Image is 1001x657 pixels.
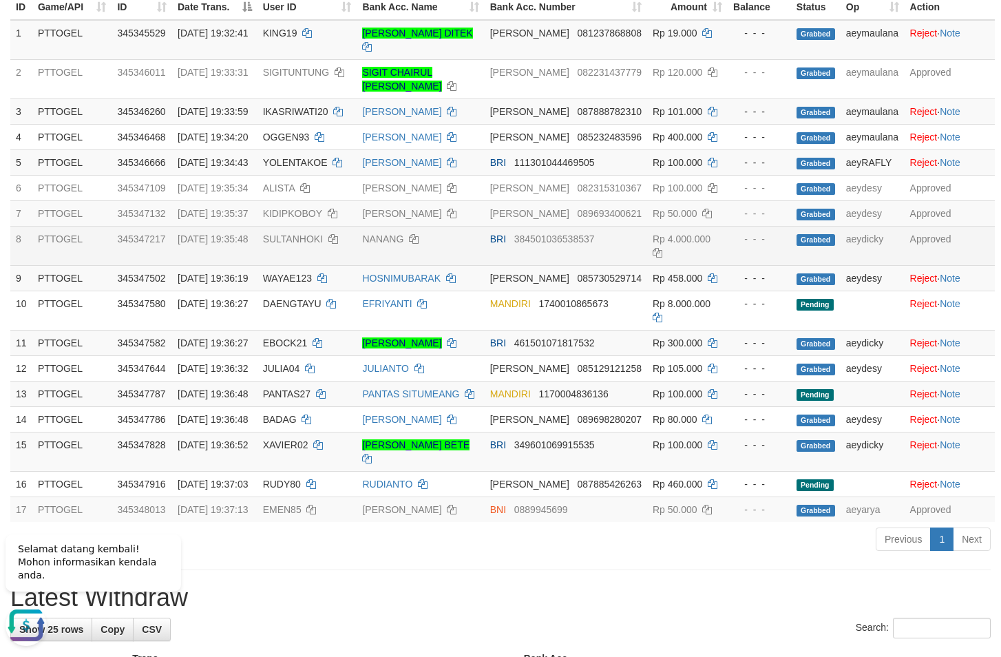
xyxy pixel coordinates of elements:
[578,363,642,374] span: Copy 085129121258 to clipboard
[578,67,642,78] span: Copy 082231437779 to clipboard
[733,65,786,79] div: - - -
[841,149,905,175] td: aeyRAFLY
[32,200,112,226] td: PTTOGEL
[841,226,905,265] td: aeydicky
[178,233,248,244] span: [DATE] 19:35:48
[263,479,301,490] span: RUDY80
[841,497,905,522] td: aeyarya
[490,388,531,399] span: MANDIRI
[10,497,32,522] td: 17
[10,124,32,149] td: 4
[653,439,702,450] span: Rp 100.000
[797,28,835,40] span: Grabbed
[490,106,569,117] span: [PERSON_NAME]
[653,182,702,194] span: Rp 100.000
[653,479,702,490] span: Rp 460.000
[653,414,697,425] span: Rp 80.000
[841,432,905,471] td: aeydicky
[539,298,609,309] span: Copy 1740010865673 to clipboard
[940,363,960,374] a: Note
[32,471,112,497] td: PTTOGEL
[10,355,32,381] td: 12
[362,208,441,219] a: [PERSON_NAME]
[841,20,905,60] td: aeymaulana
[263,233,323,244] span: SULTANHOKI
[32,406,112,432] td: PTTOGEL
[10,98,32,124] td: 3
[32,355,112,381] td: PTTOGEL
[362,182,441,194] a: [PERSON_NAME]
[32,226,112,265] td: PTTOGEL
[514,157,595,168] span: Copy 111301044469505 to clipboard
[263,439,308,450] span: XAVIER02
[797,338,835,350] span: Grabbed
[362,132,441,143] a: [PERSON_NAME]
[797,364,835,375] span: Grabbed
[490,208,569,219] span: [PERSON_NAME]
[263,182,295,194] span: ALISTA
[910,273,938,284] a: Reject
[733,105,786,118] div: - - -
[653,388,702,399] span: Rp 100.000
[940,132,960,143] a: Note
[841,406,905,432] td: aeydesy
[490,157,506,168] span: BRI
[797,389,834,401] span: Pending
[178,337,248,348] span: [DATE] 19:36:27
[490,439,506,450] span: BRI
[263,132,310,143] span: OGGEN93
[263,208,322,219] span: KIDIPKOBOY
[10,20,32,60] td: 1
[733,297,786,311] div: - - -
[953,528,991,551] a: Next
[10,432,32,471] td: 15
[32,330,112,355] td: PTTOGEL
[10,226,32,265] td: 8
[514,439,595,450] span: Copy 349601069915535 to clipboard
[940,479,960,490] a: Note
[940,106,960,117] a: Note
[178,182,248,194] span: [DATE] 19:35:34
[490,28,569,39] span: [PERSON_NAME]
[117,233,165,244] span: 345347217
[362,363,408,374] a: JULIANTO
[797,415,835,426] span: Grabbed
[10,330,32,355] td: 11
[10,200,32,226] td: 7
[578,479,642,490] span: Copy 087885426263 to clipboard
[117,414,165,425] span: 345347786
[653,208,697,219] span: Rp 50.000
[32,432,112,471] td: PTTOGEL
[797,132,835,144] span: Grabbed
[117,388,165,399] span: 345347787
[263,504,302,515] span: EMEN85
[490,414,569,425] span: [PERSON_NAME]
[905,226,995,265] td: Approved
[178,504,248,515] span: [DATE] 19:37:13
[653,157,702,168] span: Rp 100.000
[32,59,112,98] td: PTTOGEL
[905,432,995,471] td: ·
[578,106,642,117] span: Copy 087888782310 to clipboard
[490,182,569,194] span: [PERSON_NAME]
[797,299,834,311] span: Pending
[10,381,32,406] td: 13
[905,265,995,291] td: ·
[178,439,248,450] span: [DATE] 19:36:52
[905,200,995,226] td: Approved
[32,98,112,124] td: PTTOGEL
[32,124,112,149] td: PTTOGEL
[32,175,112,200] td: PTTOGEL
[653,504,697,515] span: Rp 50.000
[653,28,697,39] span: Rp 19.000
[910,337,938,348] a: Reject
[10,175,32,200] td: 6
[733,362,786,375] div: - - -
[117,106,165,117] span: 345346260
[178,363,248,374] span: [DATE] 19:36:32
[733,336,786,350] div: - - -
[910,414,938,425] a: Reject
[856,618,991,638] label: Search:
[910,479,938,490] a: Reject
[263,388,311,399] span: PANTAS27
